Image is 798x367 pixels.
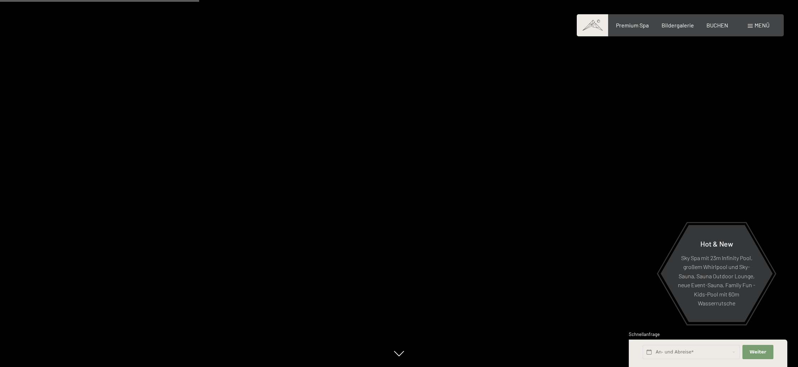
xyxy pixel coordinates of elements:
[755,22,769,29] span: Menü
[678,253,755,308] p: Sky Spa mit 23m Infinity Pool, großem Whirlpool und Sky-Sauna, Sauna Outdoor Lounge, neue Event-S...
[616,22,649,29] a: Premium Spa
[700,239,733,248] span: Hot & New
[660,224,773,322] a: Hot & New Sky Spa mit 23m Infinity Pool, großem Whirlpool und Sky-Sauna, Sauna Outdoor Lounge, ne...
[662,22,694,29] a: Bildergalerie
[750,349,766,355] span: Weiter
[706,22,728,29] a: BUCHEN
[742,345,773,360] button: Weiter
[629,331,660,337] span: Schnellanfrage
